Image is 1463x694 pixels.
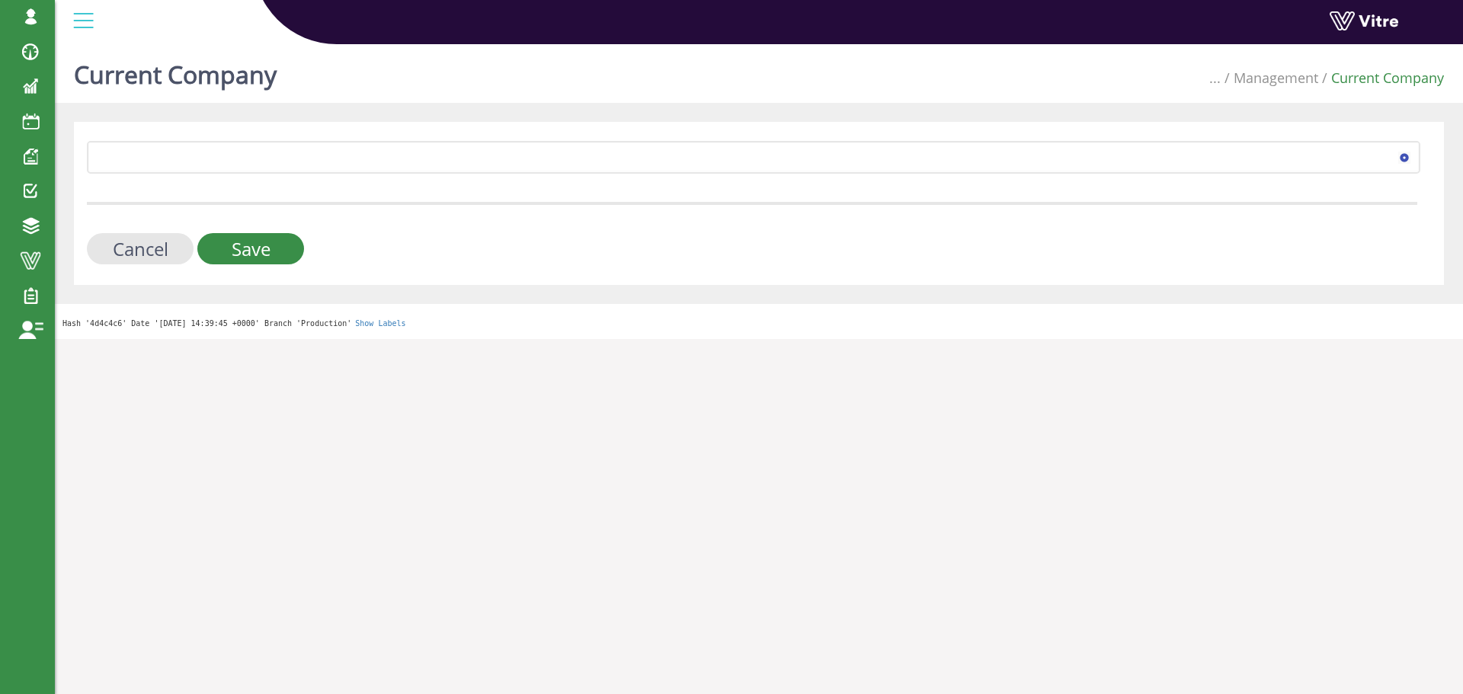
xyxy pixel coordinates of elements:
span: ... [1209,69,1221,87]
span: Hash '4d4c4c6' Date '[DATE] 14:39:45 +0000' Branch 'Production' [62,319,351,328]
a: Show Labels [355,319,405,328]
input: Cancel [87,233,194,264]
span: select [1391,143,1418,171]
li: Management [1221,69,1318,88]
li: Current Company [1318,69,1444,88]
h1: Current Company [74,38,277,103]
input: Save [197,233,304,264]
